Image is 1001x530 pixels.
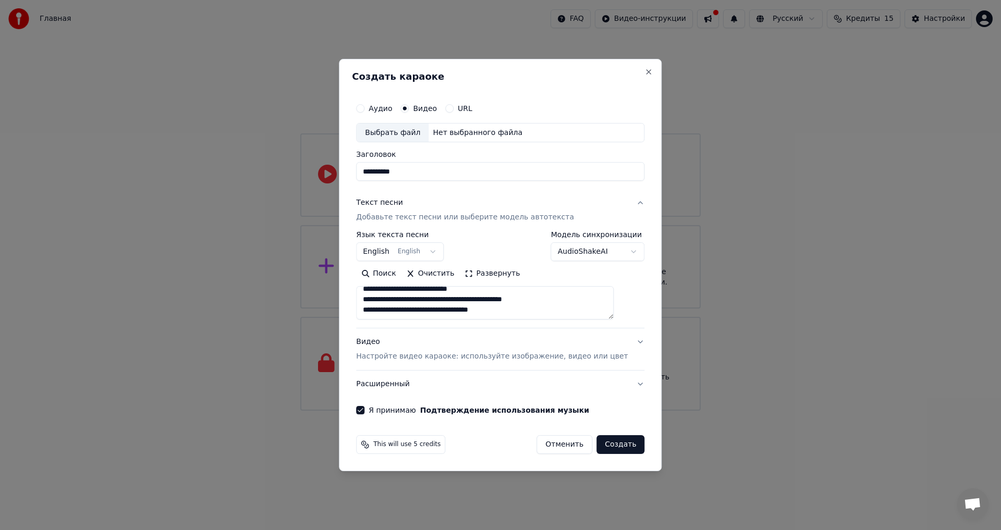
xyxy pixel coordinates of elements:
[356,351,628,362] p: Настройте видео караоке: используйте изображение, видео или цвет
[596,435,644,454] button: Создать
[458,105,472,112] label: URL
[356,151,644,158] label: Заголовок
[356,231,644,328] div: Текст песниДобавьте текст песни или выберите модель автотекста
[356,337,628,362] div: Видео
[551,231,645,239] label: Модель синхронизации
[356,190,644,231] button: Текст песниДобавьте текст песни или выберите модель автотекста
[429,128,527,138] div: Нет выбранного файла
[356,329,644,371] button: ВидеоНастройте видео караоке: используйте изображение, видео или цвет
[356,198,403,208] div: Текст песни
[356,266,401,282] button: Поиск
[356,213,574,223] p: Добавьте текст песни или выберите модель автотекста
[373,440,441,449] span: This will use 5 credits
[352,72,649,81] h2: Создать караоке
[356,371,644,398] button: Расширенный
[413,105,437,112] label: Видео
[459,266,525,282] button: Развернуть
[536,435,592,454] button: Отменить
[401,266,460,282] button: Очистить
[420,406,589,414] button: Я принимаю
[369,105,392,112] label: Аудио
[357,124,429,142] div: Выбрать файл
[356,231,444,239] label: Язык текста песни
[369,406,589,414] label: Я принимаю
